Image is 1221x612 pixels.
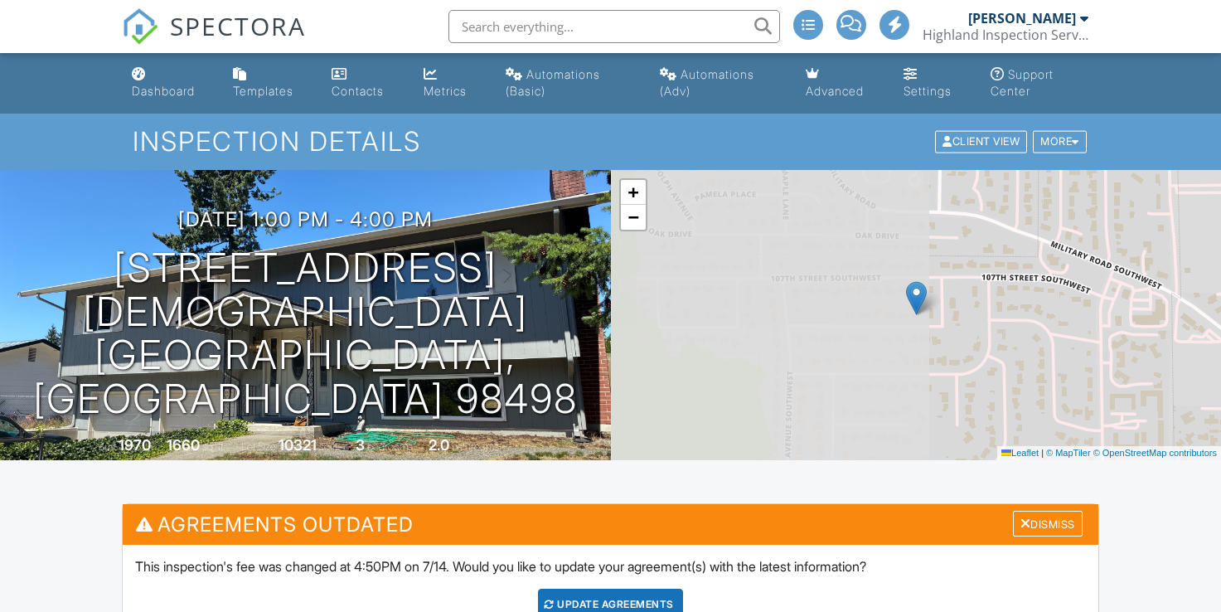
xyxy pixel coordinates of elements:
[132,84,195,98] div: Dashboard
[627,182,638,202] span: +
[1001,448,1039,458] a: Leaflet
[660,67,754,98] div: Automations (Adv)
[506,67,600,98] div: Automations (Basic)
[279,436,317,454] div: 10321
[627,206,638,227] span: −
[170,8,306,43] span: SPECTORA
[984,60,1096,107] a: Support Center
[968,10,1076,27] div: [PERSON_NAME]
[1041,448,1044,458] span: |
[653,60,786,107] a: Automations (Advanced)
[417,60,486,107] a: Metrics
[119,436,151,454] div: 1970
[429,436,449,454] div: 2.0
[452,440,499,453] span: bathrooms
[325,60,404,107] a: Contacts
[1093,448,1217,458] a: © OpenStreetMap contributors
[799,60,884,107] a: Advanced
[1046,448,1091,458] a: © MapTiler
[319,440,340,453] span: sq.ft.
[367,440,413,453] span: bedrooms
[332,84,384,98] div: Contacts
[133,127,1088,156] h1: Inspection Details
[806,84,864,98] div: Advanced
[904,84,952,98] div: Settings
[621,205,646,230] a: Zoom out
[906,281,927,315] img: Marker
[933,134,1031,147] a: Client View
[1013,511,1083,537] div: Dismiss
[991,67,1054,98] div: Support Center
[226,60,312,107] a: Templates
[98,440,116,453] span: Built
[621,180,646,205] a: Zoom in
[356,436,365,454] div: 3
[167,436,200,454] div: 1660
[122,8,158,45] img: The Best Home Inspection Software - Spectora
[178,208,433,231] h3: [DATE] 1:00 pm - 4:00 pm
[202,440,225,453] span: sq. ft.
[897,60,971,107] a: Settings
[448,10,780,43] input: Search everything...
[424,84,467,98] div: Metrics
[233,84,293,98] div: Templates
[923,27,1088,43] div: Highland Inspection Services
[1033,131,1087,153] div: More
[125,60,213,107] a: Dashboard
[122,22,306,57] a: SPECTORA
[241,440,276,453] span: Lot Size
[27,246,584,421] h1: [STREET_ADDRESS][DEMOGRAPHIC_DATA] [GEOGRAPHIC_DATA], [GEOGRAPHIC_DATA] 98498
[935,131,1027,153] div: Client View
[499,60,640,107] a: Automations (Basic)
[123,504,1097,545] h3: Agreements Outdated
